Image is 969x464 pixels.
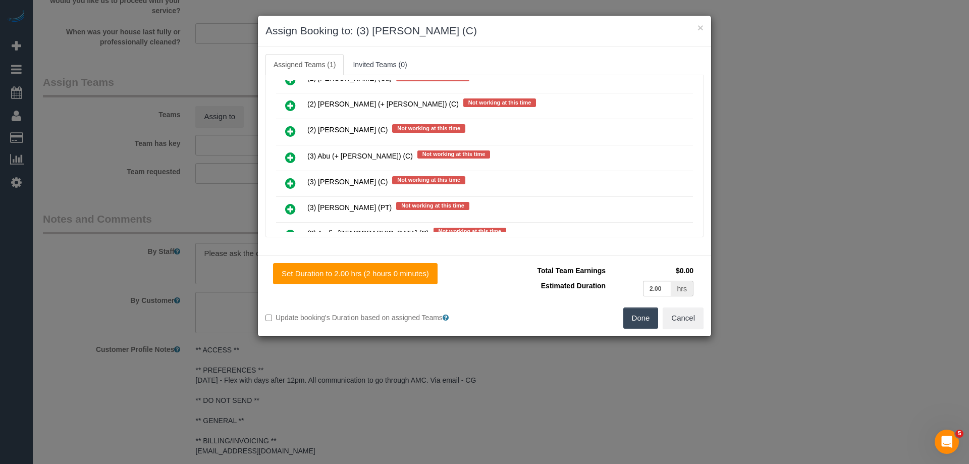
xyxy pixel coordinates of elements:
h3: Assign Booking to: (3) [PERSON_NAME] (C) [265,23,704,38]
button: Done [623,307,659,329]
span: 5 [955,430,963,438]
span: (3) Arefin [DEMOGRAPHIC_DATA] (C) [307,230,429,238]
span: Not working at this time [463,98,536,107]
iframe: Intercom live chat [935,430,959,454]
button: Set Duration to 2.00 hrs (2 hours 0 minutes) [273,263,438,284]
span: (3) [PERSON_NAME] (PT) [307,203,392,212]
span: Estimated Duration [541,282,606,290]
span: Not working at this time [434,228,507,236]
a: Assigned Teams (1) [265,54,344,75]
span: (3) [PERSON_NAME] (C) [307,178,388,186]
td: Total Team Earnings [492,263,608,278]
span: (2) [PERSON_NAME] (Ca) [307,75,392,83]
span: (2) [PERSON_NAME] (+ [PERSON_NAME]) (C) [307,100,459,109]
div: hrs [671,281,693,296]
button: Cancel [663,307,704,329]
span: (3) Abu (+ [PERSON_NAME]) (C) [307,152,413,160]
input: Update booking's Duration based on assigned Teams [265,315,272,321]
a: Invited Teams (0) [345,54,415,75]
span: Not working at this time [392,124,465,132]
td: $0.00 [608,263,696,278]
span: (2) [PERSON_NAME] (C) [307,126,388,134]
span: Not working at this time [392,176,465,184]
button: × [697,22,704,33]
label: Update booking's Duration based on assigned Teams [265,313,477,323]
span: Not working at this time [417,150,491,159]
span: Not working at this time [396,202,469,210]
